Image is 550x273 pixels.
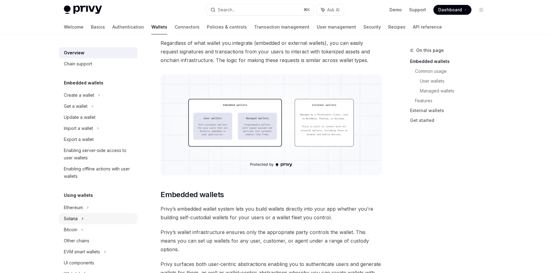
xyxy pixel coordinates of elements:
[59,163,137,182] a: Enabling offline actions with user wallets
[161,190,224,200] span: Embedded wallets
[433,5,471,15] a: Dashboard
[389,7,402,13] a: Demo
[59,257,137,268] a: UI components
[59,235,137,246] a: Other chains
[161,228,382,254] span: Privy’s wallet infrastructure ensures only the appropriate party controls the wallet. This means ...
[64,6,102,14] img: light logo
[64,226,77,233] div: Bitcoin
[151,20,167,34] a: Wallets
[64,103,87,110] div: Get a wallet
[64,49,84,57] div: Overview
[64,60,92,68] div: Chain support
[206,4,314,15] button: Search...⌘K
[64,92,94,99] div: Create a wallet
[327,7,339,13] span: Ask AI
[410,115,491,125] a: Get started
[59,58,137,69] a: Chain support
[64,79,103,87] h5: Embedded wallets
[64,259,94,267] div: UI components
[438,7,462,13] span: Dashboard
[64,125,93,132] div: Import a wallet
[363,20,381,34] a: Security
[64,248,100,255] div: EVM smart wallets
[161,74,382,175] img: images/walletoverview.png
[415,66,491,76] a: Common usage
[317,20,356,34] a: User management
[413,20,442,34] a: API reference
[64,165,134,180] div: Enabling offline actions with user wallets
[416,47,444,54] span: On this page
[64,204,83,211] div: Ethereum
[64,215,78,222] div: Solana
[91,20,105,34] a: Basics
[207,20,247,34] a: Policies & controls
[304,7,310,12] span: ⌘ K
[64,192,93,199] h5: Using wallets
[64,147,134,162] div: Enabling server-side access to user wallets
[409,7,426,13] a: Support
[64,114,95,121] div: Update a wallet
[59,145,137,163] a: Enabling server-side access to user wallets
[410,106,491,115] a: External wallets
[410,57,491,66] a: Embedded wallets
[420,76,491,86] a: User wallets
[64,237,89,244] div: Other chains
[59,47,137,58] a: Overview
[415,96,491,106] a: Features
[218,6,235,14] div: Search...
[64,20,83,34] a: Welcome
[175,20,199,34] a: Connectors
[161,205,382,222] span: Privy’s embedded wallet system lets you build wallets directly into your app whether you’re build...
[161,39,382,64] span: Regardless of what wallet you integrate (embedded or external wallets), you can easily request si...
[112,20,144,34] a: Authentication
[420,86,491,96] a: Managed wallets
[254,20,309,34] a: Transaction management
[59,112,137,123] a: Update a wallet
[59,134,137,145] a: Export a wallet
[317,4,344,15] button: Ask AI
[64,136,94,143] div: Export a wallet
[476,5,486,15] button: Toggle dark mode
[388,20,405,34] a: Recipes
